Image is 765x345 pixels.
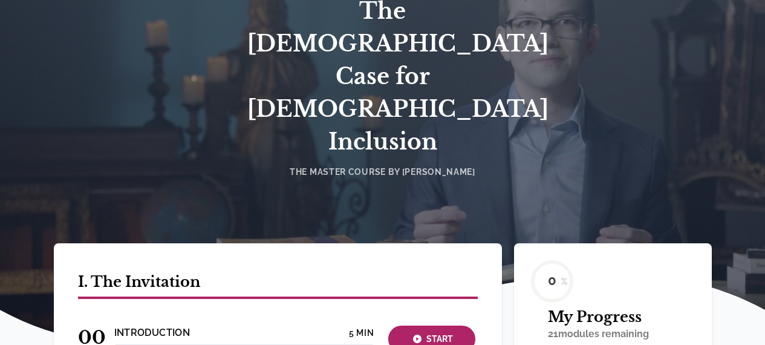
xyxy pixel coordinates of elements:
[114,326,190,340] h4: Introduction
[548,272,556,288] text: 0
[247,166,518,178] h4: The Master Course by [PERSON_NAME]
[548,327,649,341] p: 21 modules remaining
[349,328,374,338] h4: 5 min
[78,272,478,299] h2: I. The Invitation
[548,307,649,327] h2: My Progress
